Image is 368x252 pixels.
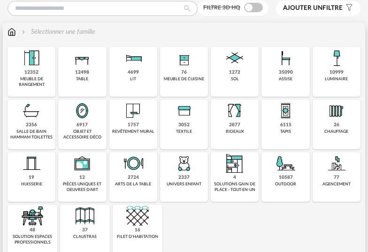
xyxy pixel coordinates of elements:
div: 3052 [178,122,190,128]
img: filet.png [126,205,149,227]
img: Assise.png [275,47,297,69]
div: 35090 [279,69,293,76]
img: Papier%20peint.png [122,99,145,122]
div: 16 [135,227,140,233]
img: UniversEnfant.png [173,152,195,175]
div: tapis [280,129,291,134]
div: 4699 [128,69,139,76]
div: lit [130,76,136,82]
div: 10999 [330,69,344,76]
div: arts de la table [115,182,151,187]
img: Radiateur.png [325,99,348,122]
div: sol [231,76,239,82]
div: salle de bain hammam toilettes [10,129,53,140]
img: Cloison.png [74,205,96,227]
img: Rangement.png [173,47,195,69]
div: 4 [233,175,236,181]
div: 76 [181,69,187,76]
div: Sélectionner une famille [20,27,95,37]
div: 37 [82,227,88,233]
img: Miroir.png [71,99,93,122]
div: 19 [29,175,34,181]
div: solution espaces professionnels [10,234,54,245]
div: 12 [79,175,85,181]
div: pièces uniques et oeuvres d'art [61,182,103,192]
div: 12498 [75,69,89,76]
div: objet et accessoire déco [61,129,103,140]
img: ArtTable.png [122,152,145,175]
button: Ajouter unfiltre Filter icon [276,1,360,16]
div: 1757 [128,122,139,128]
img: UniqueOeuvre.png [71,152,93,175]
div: 2356 [26,122,37,128]
div: 1272 [229,69,240,76]
div: textile [176,129,192,134]
img: Textile.png [173,99,195,122]
img: Tapis.png [275,99,297,122]
img: Meuble%20de%20rangement.png [20,47,43,69]
img: espace-de-travail.png [21,205,44,227]
div: univers enfant [167,182,201,187]
span: Ajouter un [283,5,322,11]
img: Table.png [71,47,93,69]
img: Sol.png [223,47,246,69]
div: table [76,76,88,82]
div: huisserie [21,182,42,187]
img: Rideaux.png [223,99,246,122]
div: assise [279,76,292,82]
div: 6917 [77,122,88,128]
div: claustras [73,234,97,239]
img: svg+xml;base64,PHN2ZyB3aWR0aD0iMTYiIGhlaWdodD0iMTciIHZpZXdCb3g9IjAgMCAxNiAxNyIgZmlsbD0ibm9uZSIgeG... [8,27,16,37]
div: 12352 [24,69,38,76]
img: Literie.png [122,47,145,69]
div: chauffage [324,129,348,134]
div: revêtement mural [112,129,154,134]
div: rideaux [226,129,244,134]
div: 2724 [128,175,139,181]
span: Filtre 3D HQ [203,5,240,10]
div: meuble de rangement [10,76,53,87]
div: 2877 [229,122,240,128]
span: Filter icon [343,4,353,12]
div: agencement [322,182,351,187]
img: Outdoor.png [275,152,297,175]
div: outdoor [275,182,296,187]
div: meuble de cuisine [164,76,204,82]
img: ToutEnUn.png [223,152,246,175]
div: 48 [30,227,35,233]
img: Luminaire.png [325,47,348,69]
div: luminaire [325,76,348,82]
div: 2337 [178,175,190,181]
img: svg+xml;base64,PHN2ZyB3aWR0aD0iMTYiIGhlaWdodD0iMTYiIHZpZXdCb3g9IjAgMCAxNiAxNiIgZmlsbD0ibm9uZSIgeG... [20,27,27,37]
div: solutions gain de place - tout-en-un [214,182,256,192]
div: 77 [334,175,339,181]
img: Agencement.png [325,152,348,175]
div: 10587 [279,175,293,181]
div: 6115 [280,122,291,128]
span: filtre [283,4,343,12]
img: Huiserie.png [20,152,43,175]
div: 26 [334,122,339,128]
div: filet d'habitation [117,234,158,239]
img: Salle%20de%20bain.png [20,99,43,122]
